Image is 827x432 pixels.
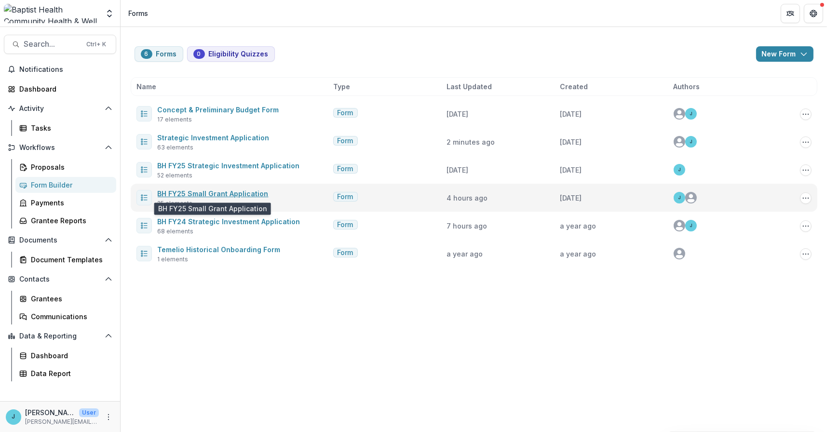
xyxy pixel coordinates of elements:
button: Options [800,248,812,260]
button: Search... [4,35,116,54]
svg: avatar [685,192,697,203]
div: Jennifer [690,111,692,116]
span: [DATE] [560,166,582,174]
span: [DATE] [560,110,582,118]
svg: avatar [674,220,685,231]
img: Baptist Health Community Health & Well Being logo [4,4,99,23]
a: BH FY25 Small Grant Application [158,189,269,198]
div: Jennifer [12,414,15,420]
span: 52 elements [158,171,193,180]
button: Options [800,164,812,176]
button: Notifications [4,62,116,77]
span: a year ago [560,222,597,230]
span: Form [338,137,353,145]
p: [PERSON_NAME] [25,407,75,418]
span: 25 elements [158,199,193,208]
span: Documents [19,236,101,244]
div: Jennifer [690,139,692,144]
div: Form Builder [31,180,108,190]
button: Options [800,192,812,204]
span: Last Updated [447,81,492,92]
a: Dashboard [15,348,116,364]
span: Form [338,165,353,173]
button: Forms [135,46,183,62]
a: Strategic Investment Application [158,134,270,142]
div: Dashboard [19,84,108,94]
a: Communications [15,309,116,324]
a: Document Templates [15,252,116,268]
span: Contacts [19,275,101,283]
button: Partners [781,4,800,23]
span: a year ago [447,250,483,258]
svg: avatar [674,248,685,259]
div: Tasks [31,123,108,133]
button: New Form [756,46,813,62]
button: Open Documents [4,232,116,248]
div: Forms [128,8,148,18]
button: Eligibility Quizzes [187,46,275,62]
span: 7 hours ago [447,222,487,230]
span: 4 hours ago [447,194,488,202]
span: Workflows [19,144,101,152]
span: Search... [24,40,81,49]
button: Open Workflows [4,140,116,155]
button: Get Help [804,4,823,23]
span: Form [338,221,353,229]
div: Jennifer [678,167,681,172]
div: Data Report [31,368,108,378]
span: Authors [674,81,700,92]
button: Open entity switcher [103,4,116,23]
span: 63 elements [158,143,194,152]
div: Dashboard [31,351,108,361]
a: Dashboard [4,81,116,97]
a: Proposals [15,159,116,175]
a: Payments [15,195,116,211]
span: Form [338,109,353,117]
div: Grantees [31,294,108,304]
p: User [79,408,99,417]
span: 1 elements [158,255,189,264]
button: Open Data & Reporting [4,328,116,344]
a: Tasks [15,120,116,136]
span: Form [338,249,353,257]
span: Notifications [19,66,112,74]
div: Document Templates [31,255,108,265]
span: Name [137,81,157,92]
svg: avatar [674,136,685,148]
span: 2 minutes ago [447,138,495,146]
span: 6 [145,51,149,57]
a: BH FY25 Strategic Investment Application [158,162,300,170]
a: Grantee Reports [15,213,116,229]
nav: breadcrumb [124,6,152,20]
span: a year ago [560,250,597,258]
span: 0 [197,51,201,57]
span: [DATE] [560,194,582,202]
span: 17 elements [158,115,192,124]
span: Created [560,81,588,92]
span: [DATE] [447,166,468,174]
button: Open Activity [4,101,116,116]
div: Jennifer [678,195,681,200]
span: Data & Reporting [19,332,101,340]
div: Grantee Reports [31,216,108,226]
a: Concept & Preliminary Budget Form [158,106,279,114]
div: Ctrl + K [84,39,108,50]
a: Data Report [15,365,116,381]
button: Options [800,220,812,232]
a: Grantees [15,291,116,307]
button: Options [800,136,812,148]
div: Proposals [31,162,108,172]
div: Jennifer [690,223,692,228]
span: [DATE] [560,138,582,146]
a: BH FY24 Strategic Investment Application [158,217,300,226]
span: Type [334,81,351,92]
a: Temelio Historical Onboarding Form [158,245,281,254]
a: Form Builder [15,177,116,193]
span: [DATE] [447,110,468,118]
span: Form [338,193,353,201]
div: Payments [31,198,108,208]
svg: avatar [674,108,685,120]
p: [PERSON_NAME][EMAIL_ADDRESS][PERSON_NAME][DOMAIN_NAME] [25,418,99,426]
div: Communications [31,311,108,322]
button: Open Contacts [4,271,116,287]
